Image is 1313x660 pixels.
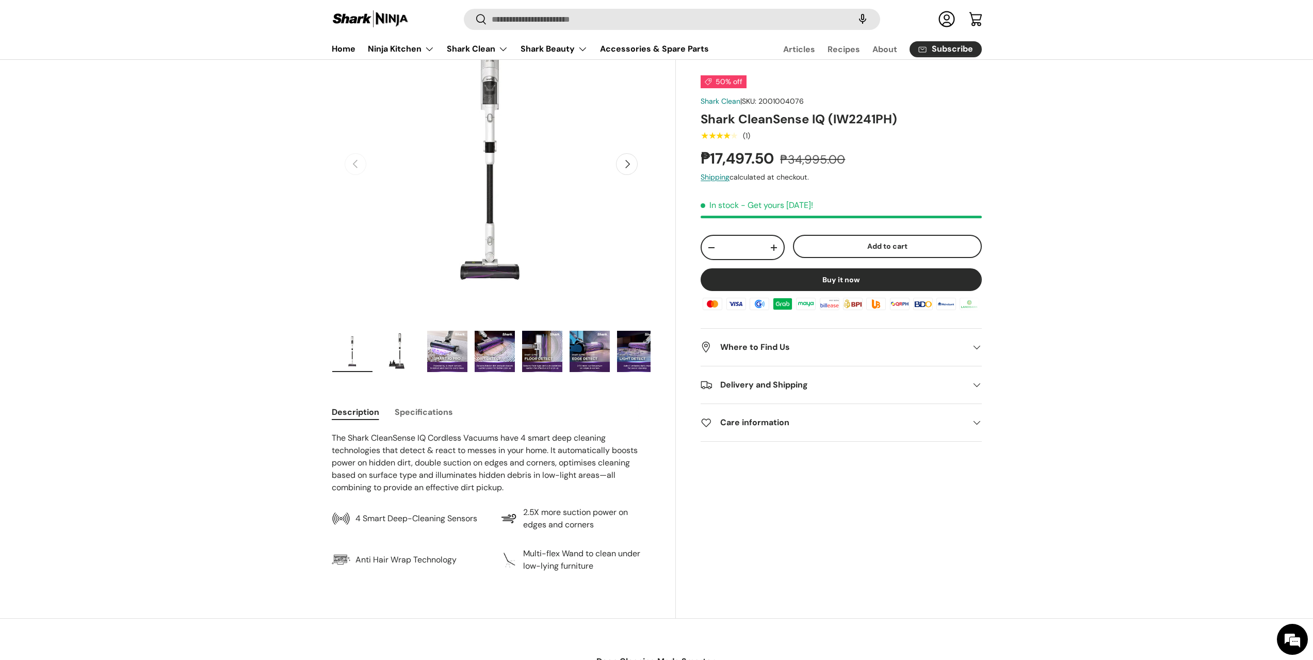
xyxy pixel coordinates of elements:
[475,331,515,372] img: shark-cleansenseiq+-4-smart-iq-pro-dirt-detect-infographic-sharkninja-philippines
[427,331,467,372] img: shark-cleansenseiq+-4-smart-iq-pro-infographic-sharkninja-philippines
[872,39,897,59] a: About
[355,554,457,566] p: Anti Hair Wrap Technology
[332,331,372,372] img: shark-kion-iw2241-full-view-shark-ninja-philippines
[395,400,453,424] button: Specifications
[701,416,965,429] h2: Care information
[514,39,594,59] summary: Shark Beauty
[818,296,841,312] img: billease
[355,512,477,525] p: 4 Smart Deep-Cleaning Sensors
[795,296,817,312] img: maya
[701,341,965,353] h2: Where to Find Us
[741,200,813,211] p: - Get yours [DATE]!
[793,235,982,259] button: Add to cart
[701,379,965,391] h2: Delivery and Shipping
[332,400,379,424] button: Description
[362,39,441,59] summary: Ninja Kitchen
[888,296,911,312] img: qrph
[332,9,409,29] img: Shark Ninja Philippines
[522,331,562,372] img: shark-cleansenseiq+-4-smart-iq-pro-floor-detect-infographic-sharkninja-philippines
[758,96,804,106] span: 2001004076
[701,149,776,168] strong: ₱17,497.50
[701,131,737,140] div: 4.0 out of 5.0 stars
[332,39,709,59] nav: Primary
[841,296,864,312] img: bpi
[701,404,981,441] summary: Care information
[865,296,887,312] img: ubp
[701,268,981,291] button: Buy it now
[701,200,739,211] span: In stock
[758,39,982,59] nav: Secondary
[332,5,651,376] media-gallery: Gallery Viewer
[701,131,737,141] span: ★★★★★
[441,39,514,59] summary: Shark Clean
[743,132,750,140] div: (1)
[783,39,815,59] a: Articles
[701,75,747,88] span: 50% off
[701,111,981,127] h1: Shark CleanSense IQ (IW2241PH)
[701,296,724,312] img: master
[846,8,879,31] speech-search-button: Search by voice
[742,96,756,106] span: SKU:
[935,296,958,312] img: metrobank
[724,296,747,312] img: visa
[523,548,651,572] p: Multi-flex Wand to clean under low-lying furniture
[748,296,771,312] img: gcash
[932,45,973,54] span: Subscribe
[570,331,610,372] img: shark-cleansenseiq+-4-smart-iq-pro-floor-edge-infographic-sharkninja-philippines
[332,39,355,59] a: Home
[523,506,651,531] p: 2.5X more suction power on edges and corners
[780,152,845,167] s: ₱34,995.00
[332,432,651,494] p: The Shark CleanSense IQ Cordless Vacuums have 4 smart deep cleaning technologies that detect & re...
[912,296,934,312] img: bdo
[701,329,981,366] summary: Where to Find Us
[958,296,981,312] img: landbank
[740,96,804,106] span: |
[701,172,730,182] a: Shipping
[600,39,709,59] a: Accessories & Spare Parts
[701,172,981,183] div: calculated at checkout.
[380,331,420,372] img: shark-kion-iw2241-full-view-all-parts-shark-ninja-philippines
[617,331,657,372] img: shark-cleansenseiq+-4-smart-iq-pro-light-detect-infographic-sharkninja-philippines
[701,96,740,106] a: Shark Clean
[771,296,794,312] img: grabpay
[828,39,860,59] a: Recipes
[910,41,982,57] a: Subscribe
[701,366,981,404] summary: Delivery and Shipping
